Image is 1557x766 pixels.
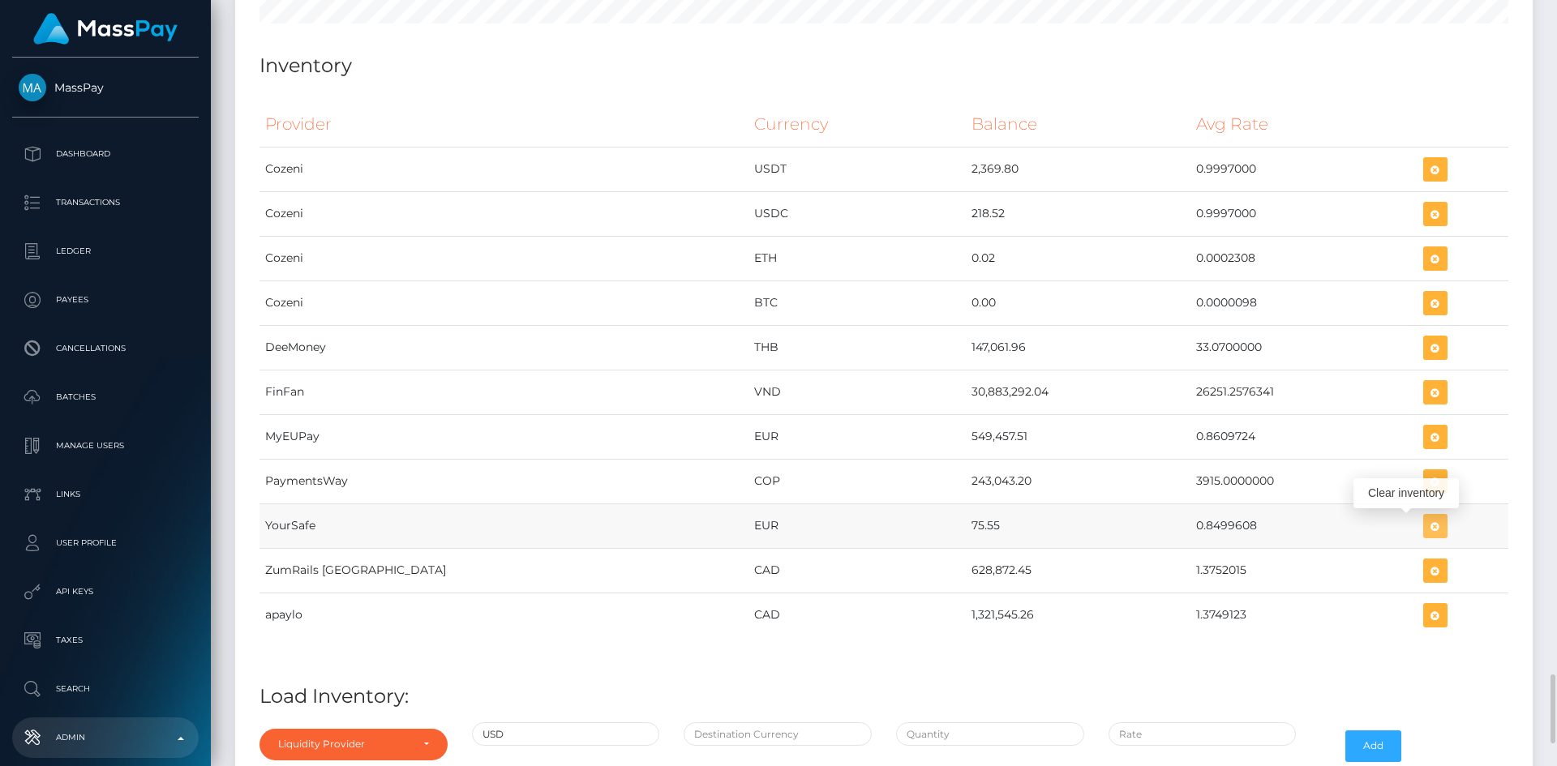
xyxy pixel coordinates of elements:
a: Payees [12,280,199,320]
td: 1,321,545.26 [966,593,1190,637]
a: Manage Users [12,426,199,466]
input: Destination Currency [684,722,872,746]
p: Batches [19,385,192,409]
a: Ledger [12,231,199,272]
td: 243,043.20 [966,459,1190,503]
td: Cozeni [259,147,748,191]
td: Cozeni [259,191,748,236]
td: USDT [748,147,965,191]
td: ETH [748,236,965,280]
p: Payees [19,288,192,312]
td: USDC [748,191,965,236]
td: 147,061.96 [966,325,1190,370]
td: 2,369.80 [966,147,1190,191]
th: Avg Rate [1190,102,1418,147]
p: Ledger [19,239,192,263]
th: Provider [259,102,748,147]
td: Cozeni [259,236,748,280]
td: EUR [748,414,965,459]
a: Search [12,669,199,709]
p: API Keys [19,580,192,604]
td: Cozeni [259,280,748,325]
a: User Profile [12,523,199,563]
a: Cancellations [12,328,199,369]
td: 549,457.51 [966,414,1190,459]
td: 628,872.45 [966,548,1190,593]
td: 0.8609724 [1190,414,1418,459]
td: 0.00 [966,280,1190,325]
p: Dashboard [19,142,192,166]
td: 75.55 [966,503,1190,548]
td: YourSafe [259,503,748,548]
p: User Profile [19,531,192,555]
td: 33.0700000 [1190,325,1418,370]
p: Links [19,482,192,507]
td: CAD [748,548,965,593]
td: COP [748,459,965,503]
span: MassPay [12,80,199,95]
img: MassPay Logo [33,13,178,45]
td: apaylo [259,593,748,637]
a: Dashboard [12,134,199,174]
a: API Keys [12,571,199,612]
td: MyEUPay [259,414,748,459]
td: 0.9997000 [1190,191,1418,236]
p: Transactions [19,190,192,215]
td: BTC [748,280,965,325]
td: 0.0002308 [1190,236,1418,280]
a: Taxes [12,620,199,661]
td: 26251.2576341 [1190,370,1418,414]
th: Balance [966,102,1190,147]
td: CAD [748,593,965,637]
td: 30,883,292.04 [966,370,1190,414]
td: PaymentsWay [259,459,748,503]
a: Batches [12,377,199,417]
th: Currency [748,102,965,147]
a: Transactions [12,182,199,223]
td: ZumRails [GEOGRAPHIC_DATA] [259,548,748,593]
td: THB [748,325,965,370]
td: 0.8499608 [1190,503,1418,548]
button: Liquidity Provider [259,729,448,760]
td: VND [748,370,965,414]
p: Taxes [19,628,192,653]
h4: Inventory [259,52,1508,80]
a: Links [12,474,199,515]
td: 1.3749123 [1190,593,1418,637]
a: Admin [12,717,199,758]
td: EUR [748,503,965,548]
input: Rate [1109,722,1297,746]
p: Cancellations [19,336,192,361]
div: Clear inventory [1353,478,1459,508]
p: Manage Users [19,434,192,458]
td: 0.9997000 [1190,147,1418,191]
input: Source Currency [472,722,660,746]
img: MassPay [19,74,46,101]
td: 0.02 [966,236,1190,280]
h4: Load Inventory: [259,683,1508,711]
td: 0.0000098 [1190,280,1418,325]
button: Add [1345,730,1401,761]
p: Search [19,677,192,701]
td: 1.3752015 [1190,548,1418,593]
p: Admin [19,725,192,750]
td: DeeMoney [259,325,748,370]
td: 218.52 [966,191,1190,236]
input: Quantity [896,722,1084,746]
div: Liquidity Provider [278,738,410,751]
td: 3915.0000000 [1190,459,1418,503]
td: FinFan [259,370,748,414]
